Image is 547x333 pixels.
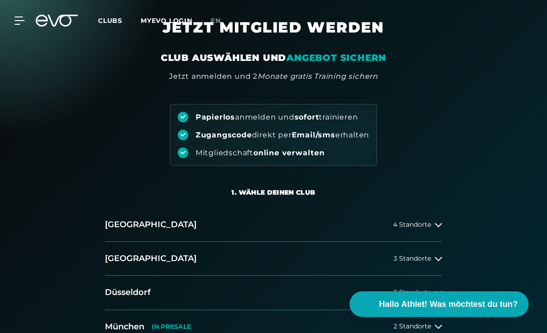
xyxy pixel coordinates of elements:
strong: Email/sms [292,131,335,139]
h2: [GEOGRAPHIC_DATA] [105,219,197,230]
div: CLUB AUSWÄHLEN UND [161,51,386,64]
button: [GEOGRAPHIC_DATA]4 Standorte [105,208,442,242]
span: 3 Standorte [394,255,431,262]
div: Jetzt anmelden und 2 [169,71,378,82]
div: Mitgliedschaft [196,148,325,158]
strong: Zugangscode [196,131,252,139]
span: 2 Standorte [394,323,431,330]
span: Hallo Athlet! Was möchtest du tun? [379,298,518,311]
h2: München [105,321,144,333]
span: 2 Standorte [394,289,431,296]
h2: [GEOGRAPHIC_DATA] [105,253,197,264]
h2: Düsseldorf [105,287,151,298]
span: Clubs [98,16,122,25]
em: ANGEBOT SICHERN [286,52,386,63]
span: 4 Standorte [393,221,431,228]
em: Monate gratis Training sichern [257,72,378,81]
div: direkt per erhalten [196,130,369,140]
button: [GEOGRAPHIC_DATA]3 Standorte [105,242,442,276]
div: anmelden und trainieren [196,112,358,122]
a: en [211,16,232,26]
div: 1. Wähle deinen Club [231,188,315,197]
button: Hallo Athlet! Was möchtest du tun? [350,291,529,317]
a: Clubs [98,16,141,25]
p: IN PRESALE [152,323,191,331]
button: Düsseldorf2 Standorte [105,276,442,310]
strong: sofort [295,113,319,121]
a: MYEVO LOGIN [141,16,192,25]
strong: Papierlos [196,113,235,121]
strong: online verwalten [253,148,325,157]
span: en [211,16,221,25]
